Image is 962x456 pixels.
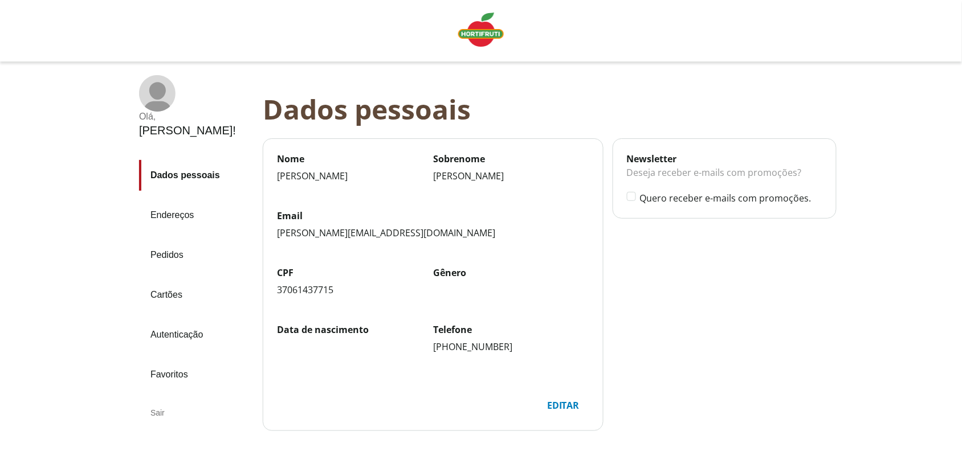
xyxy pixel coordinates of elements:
label: Gênero [433,266,589,279]
div: 37061437715 [277,284,433,296]
label: Telefone [433,323,589,336]
div: Sair [139,399,254,426]
div: [PHONE_NUMBER] [433,340,589,353]
label: Data de nascimento [277,323,433,336]
label: Email [277,209,589,222]
button: Editar [537,394,589,417]
div: Editar [538,395,589,416]
a: Pedidos [139,240,254,270]
div: Dados pessoais [263,93,846,125]
label: CPF [277,266,433,279]
a: Logo [454,8,508,54]
label: Quero receber e-mails com promoções. [640,192,822,204]
div: Deseja receber e-mails com promoções? [627,165,822,191]
div: Olá , [139,112,236,122]
label: Nome [277,153,433,165]
a: Favoritos [139,359,254,390]
a: Endereços [139,200,254,231]
div: Newsletter [627,153,822,165]
div: [PERSON_NAME] [433,170,589,182]
a: Dados pessoais [139,160,254,191]
a: Cartões [139,280,254,310]
a: Autenticação [139,319,254,350]
label: Sobrenome [433,153,589,165]
div: [PERSON_NAME] [277,170,433,182]
div: [PERSON_NAME] ! [139,124,236,137]
img: Logo [458,13,504,47]
div: [PERSON_NAME][EMAIL_ADDRESS][DOMAIN_NAME] [277,227,589,239]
